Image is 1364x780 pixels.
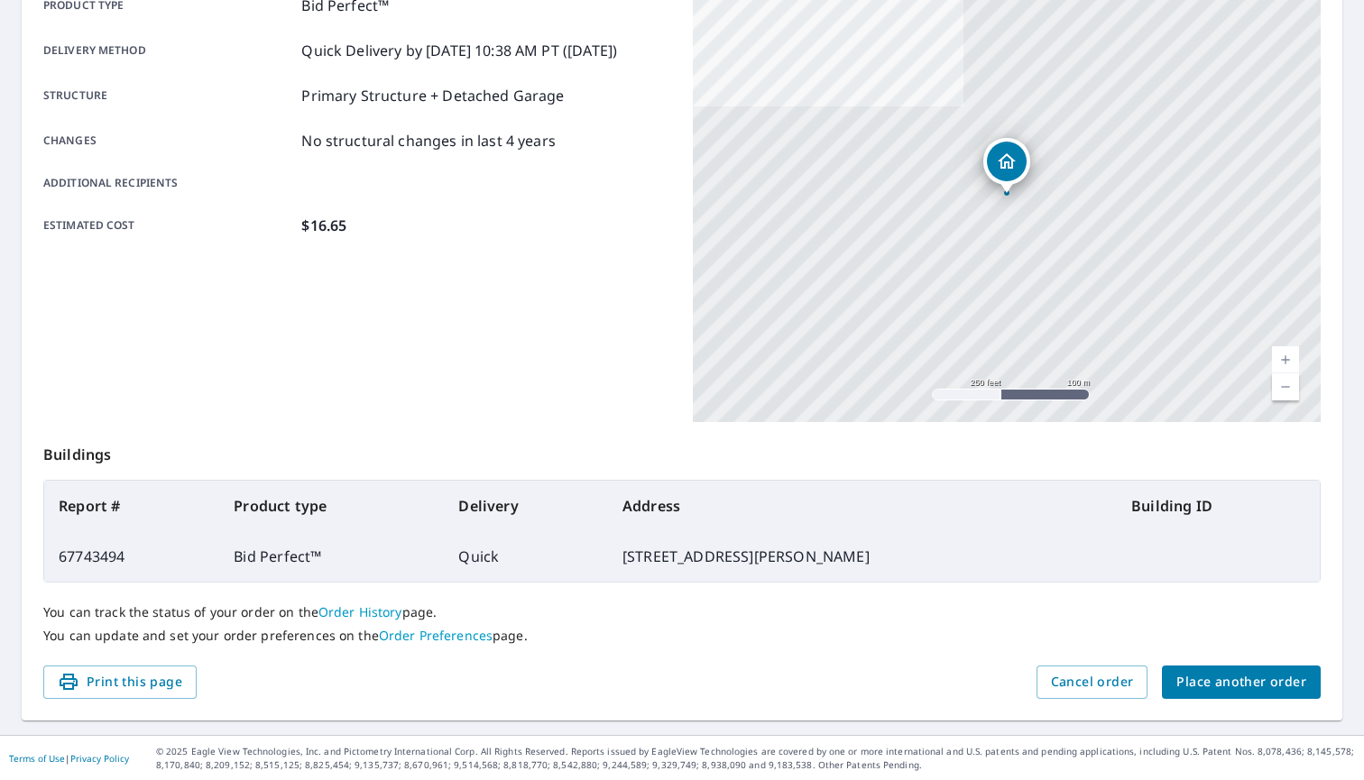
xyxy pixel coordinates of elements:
span: Place another order [1176,671,1306,693]
p: Structure [43,85,294,106]
th: Delivery [444,481,607,531]
td: Quick [444,531,607,582]
th: Product type [219,481,444,531]
p: Buildings [43,422,1321,480]
p: © 2025 Eagle View Technologies, Inc. and Pictometry International Corp. All Rights Reserved. Repo... [156,745,1355,772]
th: Report # [44,481,219,531]
p: Quick Delivery by [DATE] 10:38 AM PT ([DATE]) [301,40,617,61]
p: $16.65 [301,215,346,236]
p: Changes [43,130,294,151]
p: Primary Structure + Detached Garage [301,85,564,106]
button: Print this page [43,665,197,699]
p: Delivery method [43,40,294,61]
span: Print this page [58,671,182,693]
td: [STREET_ADDRESS][PERSON_NAME] [608,531,1117,582]
div: Dropped pin, building 1, Residential property, 143 Rita St Brunswick, GA 31523 [983,138,1030,194]
th: Address [608,481,1117,531]
a: Terms of Use [9,752,65,765]
td: 67743494 [44,531,219,582]
p: Estimated cost [43,215,294,236]
span: Cancel order [1051,671,1134,693]
a: Order History [318,603,402,620]
td: Bid Perfect™ [219,531,444,582]
a: Current Level 17, Zoom Out [1272,373,1299,400]
button: Place another order [1162,665,1321,699]
p: Additional recipients [43,175,294,191]
p: No structural changes in last 4 years [301,130,556,151]
a: Privacy Policy [70,752,129,765]
p: | [9,753,129,764]
a: Current Level 17, Zoom In [1272,346,1299,373]
p: You can track the status of your order on the page. [43,604,1321,620]
a: Order Preferences [379,627,493,644]
p: You can update and set your order preferences on the page. [43,628,1321,644]
th: Building ID [1117,481,1320,531]
button: Cancel order [1037,665,1148,699]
